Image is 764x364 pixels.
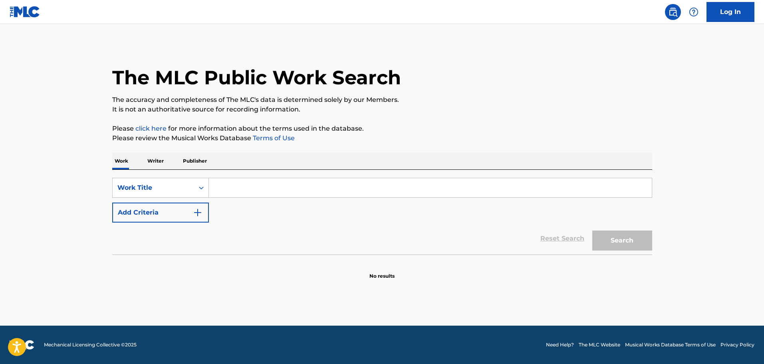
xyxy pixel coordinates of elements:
[251,134,295,142] a: Terms of Use
[668,7,678,17] img: search
[10,6,40,18] img: MLC Logo
[686,4,702,20] div: Help
[112,178,652,255] form: Search Form
[193,208,202,217] img: 9d2ae6d4665cec9f34b9.svg
[112,124,652,133] p: Please for more information about the terms used in the database.
[145,153,166,169] p: Writer
[720,341,754,348] a: Privacy Policy
[112,95,652,105] p: The accuracy and completeness of The MLC's data is determined solely by our Members.
[112,153,131,169] p: Work
[706,2,754,22] a: Log In
[112,66,401,90] h1: The MLC Public Work Search
[112,105,652,114] p: It is not an authoritative source for recording information.
[181,153,209,169] p: Publisher
[625,341,716,348] a: Musical Works Database Terms of Use
[135,125,167,132] a: click here
[117,183,189,193] div: Work Title
[44,341,137,348] span: Mechanical Licensing Collective © 2025
[112,203,209,223] button: Add Criteria
[546,341,574,348] a: Need Help?
[579,341,620,348] a: The MLC Website
[724,326,764,364] iframe: Chat Widget
[689,7,699,17] img: help
[10,340,34,350] img: logo
[665,4,681,20] a: Public Search
[112,133,652,143] p: Please review the Musical Works Database
[369,263,395,280] p: No results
